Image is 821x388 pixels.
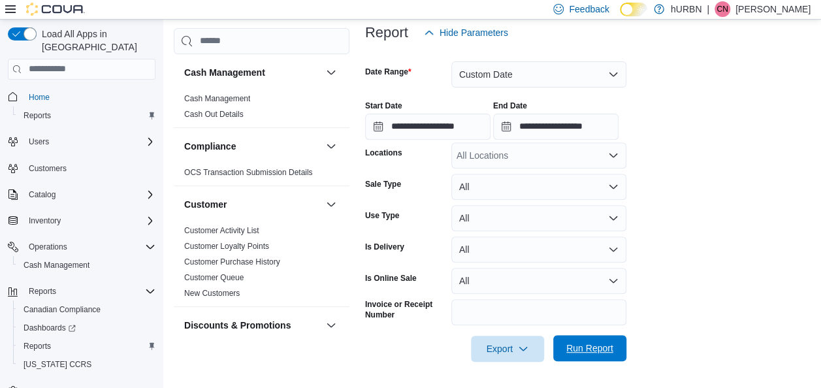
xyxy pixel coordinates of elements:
[18,302,155,317] span: Canadian Compliance
[553,335,626,361] button: Run Report
[365,179,401,189] label: Sale Type
[184,198,227,211] h3: Customer
[18,338,56,354] a: Reports
[13,319,161,337] a: Dashboards
[3,133,161,151] button: Users
[184,109,244,120] span: Cash Out Details
[24,341,51,351] span: Reports
[18,320,81,336] a: Dashboards
[13,337,161,355] button: Reports
[18,357,155,372] span: Washington CCRS
[18,302,106,317] a: Canadian Compliance
[13,355,161,374] button: [US_STATE] CCRS
[18,108,155,123] span: Reports
[3,238,161,256] button: Operations
[24,110,51,121] span: Reports
[3,186,161,204] button: Catalog
[37,27,155,54] span: Load All Apps in [GEOGRAPHIC_DATA]
[365,101,402,111] label: Start Date
[24,187,155,202] span: Catalog
[29,163,67,174] span: Customers
[24,89,155,105] span: Home
[671,1,701,17] p: hURBN
[24,283,61,299] button: Reports
[365,242,404,252] label: Is Delivery
[24,304,101,315] span: Canadian Compliance
[184,288,240,299] span: New Customers
[18,320,155,336] span: Dashboards
[13,106,161,125] button: Reports
[24,260,89,270] span: Cash Management
[184,167,313,178] span: OCS Transaction Submission Details
[451,205,626,231] button: All
[184,273,244,282] a: Customer Queue
[13,256,161,274] button: Cash Management
[365,148,402,158] label: Locations
[184,242,269,251] a: Customer Loyalty Points
[184,140,321,153] button: Compliance
[566,342,613,355] span: Run Report
[18,108,56,123] a: Reports
[18,338,155,354] span: Reports
[323,138,339,154] button: Compliance
[620,16,620,17] span: Dark Mode
[365,299,446,320] label: Invoice or Receipt Number
[451,236,626,263] button: All
[29,286,56,297] span: Reports
[715,1,730,17] div: Chi N Nguyen
[365,114,491,140] input: Press the down key to open a popover containing a calendar.
[29,92,50,103] span: Home
[479,336,536,362] span: Export
[3,88,161,106] button: Home
[569,3,609,16] span: Feedback
[493,114,619,140] input: Press the down key to open a popover containing a calendar.
[3,282,161,300] button: Reports
[451,268,626,294] button: All
[24,239,155,255] span: Operations
[18,257,155,273] span: Cash Management
[184,110,244,119] a: Cash Out Details
[451,174,626,200] button: All
[3,212,161,230] button: Inventory
[18,257,95,273] a: Cash Management
[24,187,61,202] button: Catalog
[184,168,313,177] a: OCS Transaction Submission Details
[184,93,250,104] span: Cash Management
[323,317,339,333] button: Discounts & Promotions
[365,25,408,40] h3: Report
[13,300,161,319] button: Canadian Compliance
[184,140,236,153] h3: Compliance
[24,89,55,105] a: Home
[24,359,91,370] span: [US_STATE] CCRS
[184,241,269,251] span: Customer Loyalty Points
[365,273,417,283] label: Is Online Sale
[24,134,54,150] button: Users
[18,357,97,372] a: [US_STATE] CCRS
[184,272,244,283] span: Customer Queue
[184,94,250,103] a: Cash Management
[716,1,728,17] span: CN
[174,91,349,127] div: Cash Management
[24,323,76,333] span: Dashboards
[3,159,161,178] button: Customers
[184,226,259,235] a: Customer Activity List
[174,165,349,186] div: Compliance
[735,1,811,17] p: [PERSON_NAME]
[24,213,66,229] button: Inventory
[184,289,240,298] a: New Customers
[174,223,349,306] div: Customer
[184,257,280,267] a: Customer Purchase History
[493,101,527,111] label: End Date
[24,134,155,150] span: Users
[184,198,321,211] button: Customer
[184,66,321,79] button: Cash Management
[24,161,72,176] a: Customers
[184,66,265,79] h3: Cash Management
[24,160,155,176] span: Customers
[620,3,647,16] input: Dark Mode
[184,319,321,332] button: Discounts & Promotions
[365,67,411,77] label: Date Range
[471,336,544,362] button: Export
[29,242,67,252] span: Operations
[29,137,49,147] span: Users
